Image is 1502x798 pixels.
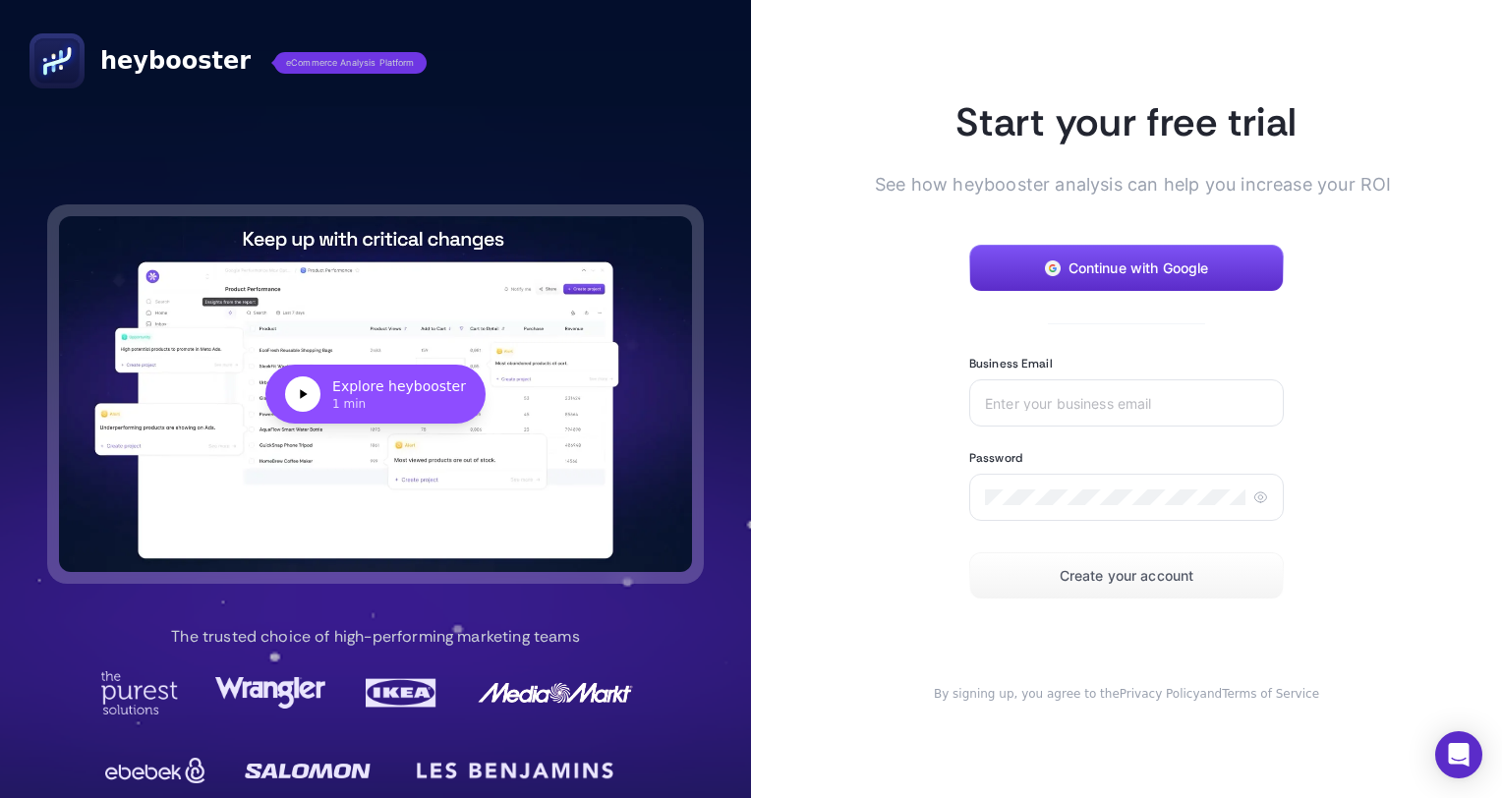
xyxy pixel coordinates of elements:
[1120,687,1200,701] a: Privacy Policy
[477,671,634,714] img: MediaMarkt
[59,216,692,572] button: Explore heybooster1 min
[906,96,1347,147] h1: Start your free trial
[100,45,251,77] span: heybooster
[1060,568,1194,584] span: Create your account
[332,396,466,412] div: 1 min
[100,671,179,714] img: Purest
[332,376,466,396] div: Explore heybooster
[969,356,1053,371] label: Business Email
[969,245,1284,292] button: Continue with Google
[985,395,1268,411] input: Enter your business email
[906,686,1347,702] div: and
[100,751,210,790] img: Ebebek
[245,751,371,790] img: Salomon
[29,33,427,88] a: heyboostereCommerce Analysis Platform
[274,52,427,74] span: eCommerce Analysis Platform
[875,171,1347,198] span: See how heybooster analysis can help you increase your ROI
[934,687,1120,701] span: By signing up, you agree to the
[1435,731,1482,778] div: Open Intercom Messenger
[171,625,579,649] p: The trusted choice of high-performing marketing teams
[215,671,325,714] img: Wrangler
[1222,687,1319,701] a: Terms of Service
[969,552,1284,599] button: Create your account
[969,450,1022,466] label: Password
[362,671,440,714] img: Ikea
[405,747,625,794] img: LesBenjamin
[1069,260,1209,276] span: Continue with Google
